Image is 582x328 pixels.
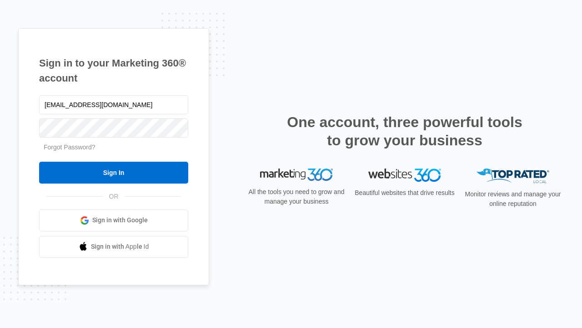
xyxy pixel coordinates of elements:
[260,169,333,181] img: Marketing 360
[462,190,564,209] p: Monitor reviews and manage your online reputation
[354,188,456,198] p: Beautiful websites that drive results
[39,95,188,114] input: Email
[368,169,441,182] img: Websites 360
[39,210,188,231] a: Sign in with Google
[246,187,347,206] p: All the tools you need to grow and manage your business
[103,192,125,201] span: OR
[91,242,149,251] span: Sign in with Apple Id
[39,56,188,86] h1: Sign in to your Marketing 360® account
[477,169,549,184] img: Top Rated Local
[39,236,188,258] a: Sign in with Apple Id
[92,215,148,225] span: Sign in with Google
[39,162,188,184] input: Sign In
[44,143,95,151] a: Forgot Password?
[284,113,525,149] h2: One account, three powerful tools to grow your business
